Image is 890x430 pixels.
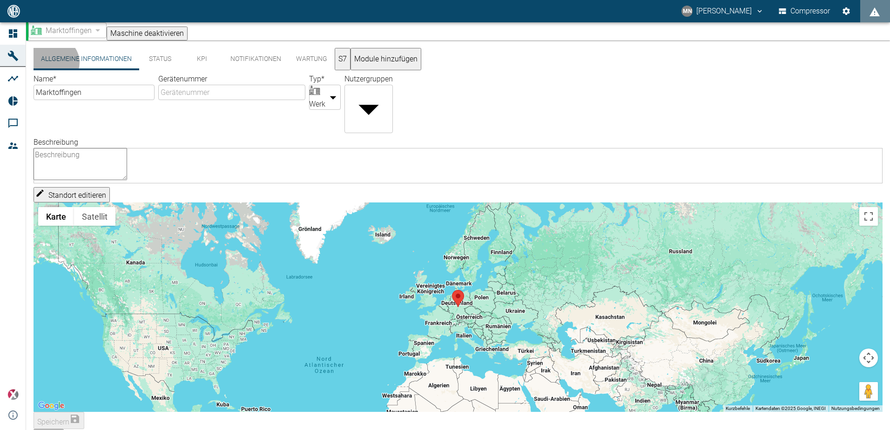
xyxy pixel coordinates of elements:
label: Beschreibung [34,138,78,147]
input: Gerätenummer [158,85,305,100]
label: Name * [34,74,56,83]
img: logo [7,5,21,17]
button: Maschine deaktivieren [107,27,188,40]
button: KPI [181,48,223,70]
button: Compressor [777,3,832,20]
button: Notifikationen [223,48,289,70]
img: Xplore Logo [7,389,19,400]
span: Marktoffingen [46,25,92,36]
label: Nutzergruppen [344,74,393,83]
button: Allgemeine Informationen [34,48,139,70]
label: Typ * [309,74,324,83]
button: Wartung [289,48,335,70]
button: Standort editieren [34,187,110,202]
button: Speichern [34,412,84,429]
input: Name [34,85,155,100]
button: Einstellungen [838,3,855,20]
label: Gerätenummer [158,74,207,83]
button: S7 [335,48,351,70]
span: Werk [309,99,325,110]
div: MN [681,6,693,17]
button: Status [139,48,181,70]
button: Module hinzufügen [351,48,421,70]
button: neumann@arcanum-energy.de [680,3,765,20]
a: Marktoffingen [31,25,92,36]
